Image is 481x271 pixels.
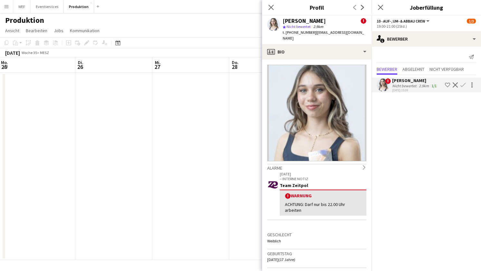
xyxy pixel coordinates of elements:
span: 28 [231,63,239,70]
a: Ansicht [3,26,22,35]
div: ACHTUNG: Darf nur bis 22.00 Uhr arbeiten [285,201,361,213]
span: Nicht bewertet [287,24,311,29]
div: Team Zeitpol [280,182,366,188]
div: 2.9km [418,83,430,88]
span: Bewerber [377,67,397,71]
img: Crew-Avatar oder Foto [267,65,366,161]
a: Bearbeiten [23,26,50,35]
app-skills-label: 1/1 [431,83,437,88]
span: Abgelehnt [402,67,424,71]
span: 27 [154,63,161,70]
div: Alarme [267,164,366,171]
button: 10 - Auf-, Um- & Abbau Crew [377,19,430,23]
h3: Geschlecht [267,232,366,238]
p: [DATE] [280,172,366,176]
span: Nicht verfügbar [429,67,464,71]
div: 19:00-21:00 (2Std.) [377,24,476,29]
div: Nicht bewertet [392,83,418,88]
div: [DATE] [5,50,20,56]
span: Weiblich [267,238,281,243]
h1: Produktion [5,15,44,25]
span: Woche 35 [21,50,37,55]
span: ! [361,18,366,24]
a: Jobs [51,26,66,35]
span: 26 [77,63,83,70]
span: Kommunikation [70,28,99,33]
span: Di. [78,60,83,65]
span: t. [PHONE_NUMBER] [283,30,316,35]
div: [PERSON_NAME] [392,78,438,83]
span: [DATE] (17 Jahre) [267,257,295,262]
span: | [EMAIL_ADDRESS][DOMAIN_NAME] [283,30,364,41]
span: Mi. [155,60,161,65]
span: Do. [232,60,239,65]
span: Jobs [54,28,63,33]
div: [DATE] 15:09 [392,88,438,92]
div: [PERSON_NAME] [283,18,326,24]
button: Eventservices [31,0,64,13]
a: Kommunikation [67,26,102,35]
span: 10 - Auf-, Um- & Abbau Crew [377,19,425,23]
span: 2.9km [312,24,325,29]
span: ! [285,193,291,199]
h3: Profil [262,3,372,12]
div: Bewerber [372,31,481,47]
span: Ansicht [5,28,19,33]
span: Bearbeiten [26,28,47,33]
h3: Geburtstag [267,251,366,257]
span: ! [385,78,391,84]
div: Bio [262,44,372,60]
button: WEF [13,0,31,13]
h3: Joberfüllung [372,3,481,12]
span: 1/3 [467,19,476,23]
p: – INTERNE NOTIZ [280,176,366,181]
div: Warnung [285,193,361,199]
button: Produktion [64,0,94,13]
div: MESZ [40,50,49,55]
span: Mo. [1,60,8,65]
